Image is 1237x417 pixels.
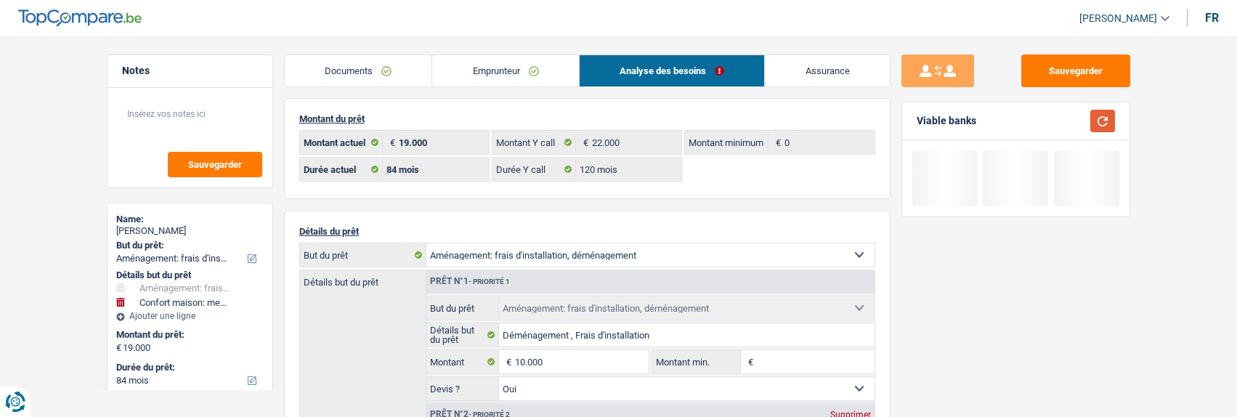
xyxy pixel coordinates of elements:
div: Name: [116,214,264,225]
label: Durée du prêt: [116,362,261,373]
label: But du prêt [300,243,426,267]
label: Montant du prêt: [116,329,261,341]
label: Montant [426,350,500,373]
span: [PERSON_NAME] [1079,12,1157,25]
a: Analyse des besoins [580,55,765,86]
span: Sauvegarder [188,160,242,169]
label: But du prêt: [116,240,261,251]
label: Devis ? [426,377,500,400]
span: € [741,350,757,373]
div: [PERSON_NAME] [116,225,264,237]
span: € [768,131,784,154]
button: Sauvegarder [1021,54,1130,87]
span: € [383,131,399,154]
span: - Priorité 1 [469,278,510,286]
a: Emprunteur [432,55,579,86]
div: Détails but du prêt [116,270,264,281]
label: Durée Y call [492,158,576,181]
label: Durée actuel [300,158,384,181]
img: TopCompare Logo [18,9,142,27]
div: Prêt n°1 [426,277,514,286]
span: € [116,342,121,354]
label: But du prêt [426,296,500,320]
a: Assurance [765,55,890,86]
label: Montant min. [652,350,741,373]
h5: Notes [122,65,258,77]
p: Détails du prêt [299,226,875,237]
span: € [576,131,592,154]
label: Détails but du prêt [300,270,426,287]
div: fr [1205,11,1219,25]
p: Montant du prêt [299,113,875,124]
label: Montant minimum [685,131,768,154]
span: € [499,350,515,373]
a: [PERSON_NAME] [1068,7,1169,31]
label: Montant Y call [492,131,576,154]
label: Montant actuel [300,131,384,154]
button: Sauvegarder [168,152,262,177]
div: Viable banks [917,115,976,127]
div: Ajouter une ligne [116,311,264,321]
label: Détails but du prêt [426,323,500,347]
a: Documents [285,55,432,86]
